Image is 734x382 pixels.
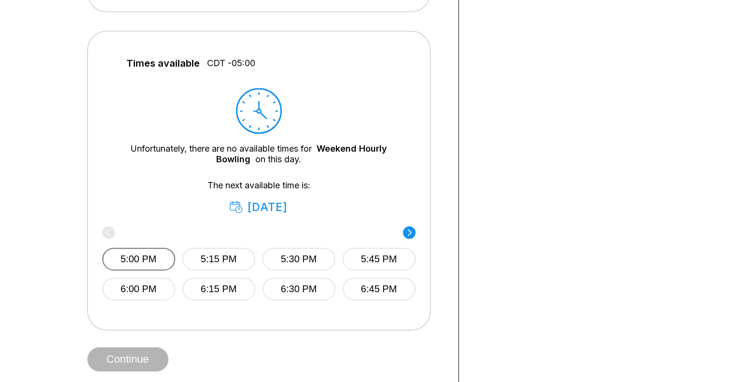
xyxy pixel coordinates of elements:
div: Unfortunately, there are no available times for on this day. [117,143,401,165]
button: 5:45 PM [343,248,415,270]
button: 6:30 PM [263,278,335,300]
button: 5:30 PM [263,248,335,270]
button: 6:15 PM [182,278,255,300]
button: 5:00 PM [102,248,175,270]
button: 6:45 PM [343,278,415,300]
span: CDT -05:00 [207,58,255,69]
button: 5:15 PM [182,248,255,270]
div: The next available time is: [117,180,401,214]
div: [DATE] [230,200,288,214]
span: Times available [126,58,200,69]
button: 6:00 PM [102,278,175,300]
a: Weekend Hourly Bowling [216,143,387,164]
